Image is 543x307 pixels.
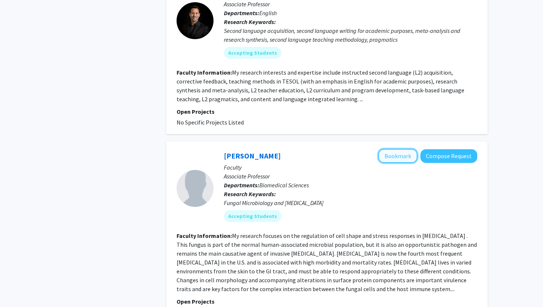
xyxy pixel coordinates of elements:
[224,151,281,160] a: [PERSON_NAME]
[177,119,244,126] span: No Specific Projects Listed
[259,9,277,17] span: English
[224,163,477,172] p: Faculty
[224,172,477,181] p: Associate Professor
[224,210,281,222] mat-chip: Accepting Students
[177,69,232,76] b: Faculty Information:
[224,47,281,59] mat-chip: Accepting Students
[177,107,477,116] p: Open Projects
[224,18,276,25] b: Research Keywords:
[224,9,259,17] b: Departments:
[224,181,259,189] b: Departments:
[177,232,232,239] b: Faculty Information:
[177,69,464,103] fg-read-more: My research interests and expertise include instructed second language (L2) acquisition, correcti...
[420,149,477,163] button: Compose Request to Ian Cleary
[224,26,477,44] div: Second language acquisition, second language writing for academic purposes, meta-analysis and res...
[177,232,477,293] fg-read-more: My research focuses on the regulation of cell shape and stress responses in [MEDICAL_DATA] . This...
[6,274,31,301] iframe: Chat
[177,297,477,306] p: Open Projects
[224,190,276,198] b: Research Keywords:
[378,149,417,163] button: Add Ian Cleary to Bookmarks
[224,198,477,207] div: Fungal Microbiology and [MEDICAL_DATA]
[259,181,309,189] span: Biomedical Sciences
